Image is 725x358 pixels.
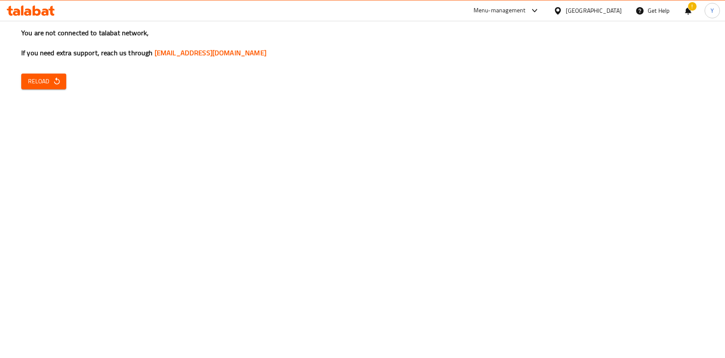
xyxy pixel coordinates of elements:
button: Reload [21,74,66,89]
h3: You are not connected to talabat network, If you need extra support, reach us through [21,28,704,58]
a: [EMAIL_ADDRESS][DOMAIN_NAME] [155,46,266,59]
span: Y [711,6,714,15]
div: Menu-management [474,6,526,16]
div: [GEOGRAPHIC_DATA] [566,6,622,15]
span: Reload [28,76,59,87]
